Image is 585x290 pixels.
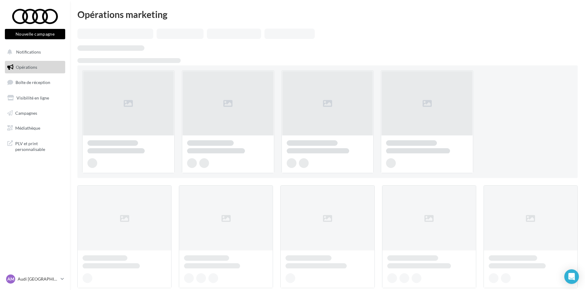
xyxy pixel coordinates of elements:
span: Médiathèque [15,125,40,131]
span: Notifications [16,49,41,54]
a: AM Audi [GEOGRAPHIC_DATA] [5,273,65,285]
a: Opérations [4,61,66,74]
span: Opérations [16,65,37,70]
button: Notifications [4,46,64,58]
div: Opérations marketing [77,10,578,19]
span: Boîte de réception [16,80,50,85]
button: Nouvelle campagne [5,29,65,39]
a: Boîte de réception [4,76,66,89]
a: Campagnes [4,107,66,120]
a: Médiathèque [4,122,66,135]
span: AM [7,276,14,282]
p: Audi [GEOGRAPHIC_DATA] [18,276,58,282]
span: PLV et print personnalisable [15,139,63,152]
div: Open Intercom Messenger [564,269,579,284]
a: Visibilité en ligne [4,92,66,104]
span: Campagnes [15,110,37,115]
span: Visibilité en ligne [16,95,49,100]
a: PLV et print personnalisable [4,137,66,155]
